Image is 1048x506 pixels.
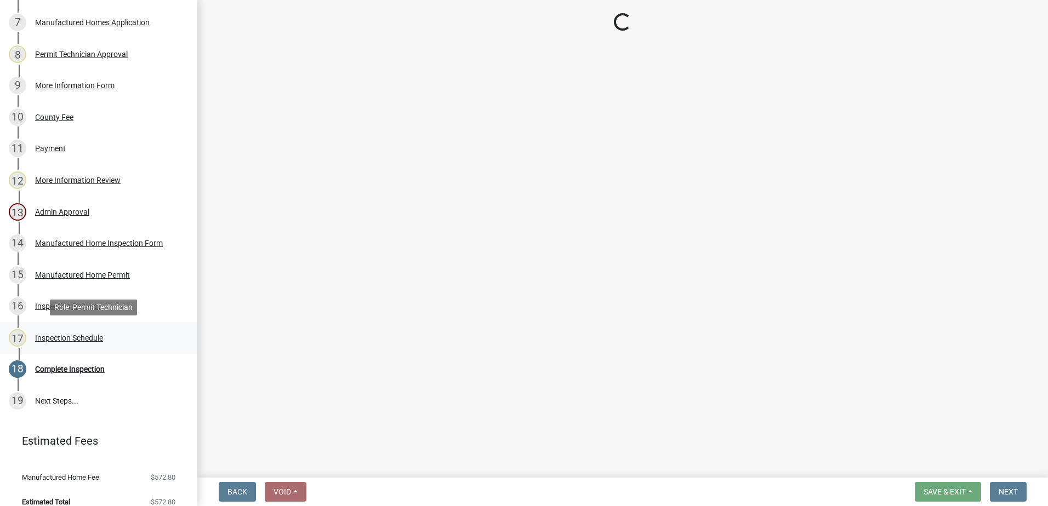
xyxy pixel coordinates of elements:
span: Next [999,487,1018,496]
div: Inspection Request [35,302,100,310]
div: 13 [9,203,26,221]
button: Back [219,482,256,502]
div: 12 [9,171,26,189]
div: 19 [9,392,26,410]
a: Estimated Fees [9,430,180,452]
div: 15 [9,266,26,284]
div: Manufactured Home Inspection Form [35,239,163,247]
div: Complete Inspection [35,365,105,373]
div: 9 [9,77,26,94]
span: Estimated Total [22,498,70,505]
span: $572.80 [151,498,175,505]
span: Back [227,487,247,496]
div: 11 [9,140,26,157]
div: 7 [9,14,26,31]
div: County Fee [35,113,73,121]
button: Save & Exit [915,482,981,502]
div: Manufactured Homes Application [35,19,150,26]
div: More Information Form [35,82,115,89]
div: 16 [9,297,26,315]
div: Permit Technician Approval [35,50,128,58]
div: Role: Permit Technician [50,300,137,315]
button: Next [990,482,1027,502]
div: 14 [9,234,26,252]
span: Manufactured Home Fee [22,474,99,481]
button: Void [265,482,306,502]
div: 8 [9,45,26,63]
div: More Information Review [35,176,121,184]
div: Payment [35,145,66,152]
span: Void [274,487,291,496]
div: Manufactured Home Permit [35,271,130,279]
div: 10 [9,108,26,126]
span: Save & Exit [924,487,966,496]
div: 17 [9,329,26,347]
div: Admin Approval [35,208,89,216]
div: 18 [9,360,26,378]
span: $572.80 [151,474,175,481]
div: Inspection Schedule [35,334,103,342]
